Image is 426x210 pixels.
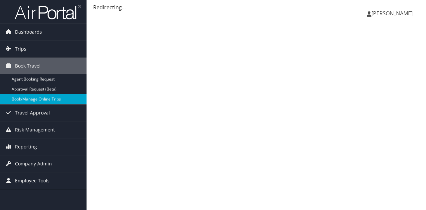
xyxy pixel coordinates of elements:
[15,24,42,40] span: Dashboards
[15,105,50,121] span: Travel Approval
[367,3,419,23] a: [PERSON_NAME]
[15,41,26,57] span: Trips
[15,4,81,20] img: airportal-logo.png
[15,58,41,74] span: Book Travel
[371,10,413,17] span: [PERSON_NAME]
[15,155,52,172] span: Company Admin
[93,3,419,11] div: Redirecting...
[15,172,50,189] span: Employee Tools
[15,138,37,155] span: Reporting
[15,121,55,138] span: Risk Management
